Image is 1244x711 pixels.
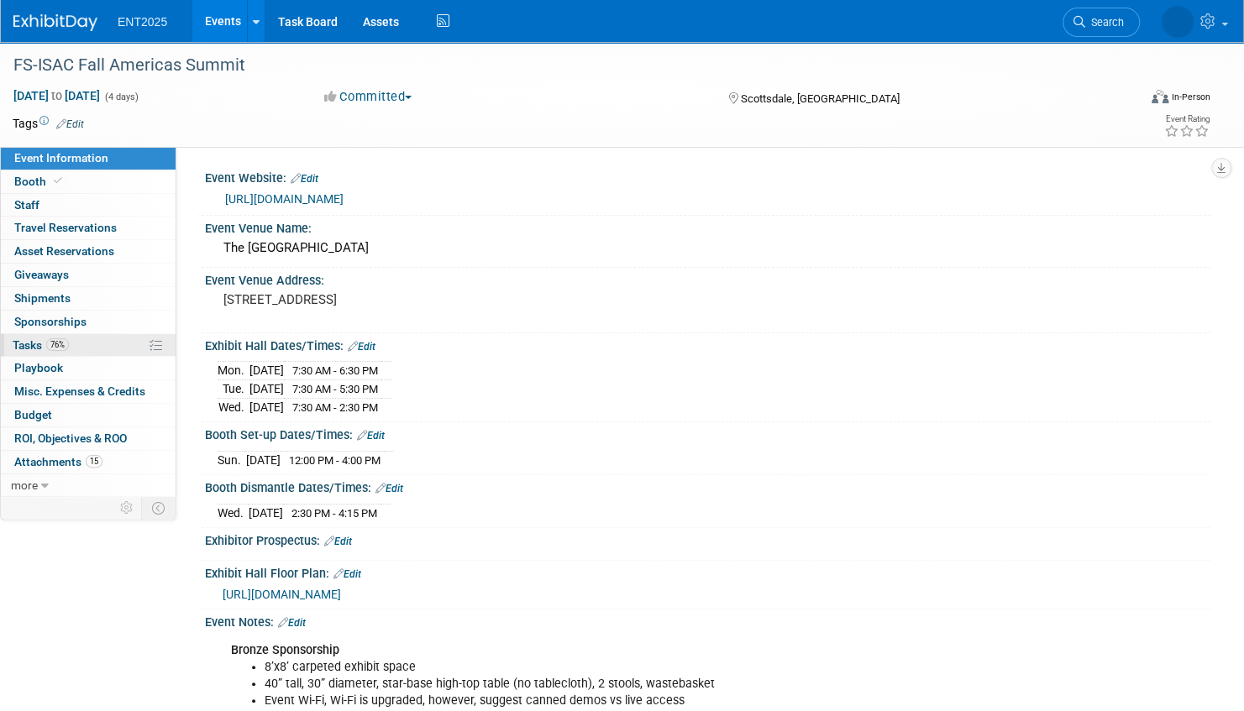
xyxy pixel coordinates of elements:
[14,175,66,188] span: Booth
[1,170,176,193] a: Booth
[1031,87,1210,112] div: Event Format
[14,268,69,281] span: Giveaways
[14,384,145,398] span: Misc. Expenses & Credits
[218,504,249,521] td: Wed.
[205,165,1210,187] div: Event Website:
[292,401,378,414] span: 7:30 AM - 2:30 PM
[1,194,176,217] a: Staff
[49,89,65,102] span: to
[1085,16,1124,29] span: Search
[1,147,176,170] a: Event Information
[218,362,249,380] td: Mon.
[289,454,381,467] span: 12:00 PM - 4:00 PM
[205,422,1210,444] div: Booth Set-up Dates/Times:
[205,333,1210,355] div: Exhibit Hall Dates/Times:
[1,240,176,263] a: Asset Reservations
[1,451,176,473] a: Attachments15
[13,115,84,132] td: Tags
[8,50,1109,81] div: FS-ISAC Fall Americas Summit
[291,173,318,185] a: Edit
[1,427,176,450] a: ROI, Objectives & ROO
[249,380,284,399] td: [DATE]
[118,15,167,29] span: ENT2025
[13,14,97,31] img: ExhibitDay
[205,216,1210,237] div: Event Venue Name:
[265,659,1007,676] li: 8’x8’ carpeted exhibit space
[13,338,69,352] span: Tasks
[265,693,1007,709] li: Event Wi-Fi, Wi-Fi is upgraded, however, suggest canned demos vs live access
[249,362,284,380] td: [DATE]
[113,497,142,519] td: Personalize Event Tab Strip
[56,118,84,130] a: Edit
[54,176,62,186] i: Booth reservation complete
[357,430,385,442] a: Edit
[205,561,1210,583] div: Exhibit Hall Floor Plan:
[14,361,63,374] span: Playbook
[291,507,377,520] span: 2:30 PM - 4:15 PM
[205,609,1210,631] div: Event Notes:
[142,497,176,519] td: Toggle Event Tabs
[265,676,1007,693] li: 40” tall, 30” diameter, star-base high-top table (no tablecloth), 2 stools, wastebasket
[14,151,108,165] span: Event Information
[292,383,378,395] span: 7:30 AM - 5:30 PM
[1,217,176,239] a: Travel Reservations
[14,221,117,234] span: Travel Reservations
[1,404,176,426] a: Budget
[14,291,71,305] span: Shipments
[14,455,102,468] span: Attachments
[205,268,1210,289] div: Event Venue Address:
[103,91,139,102] span: (4 days)
[249,398,284,416] td: [DATE]
[1,380,176,403] a: Misc. Expenses & Credits
[348,341,375,353] a: Edit
[333,568,361,580] a: Edit
[218,380,249,399] td: Tue.
[223,292,606,307] pre: [STREET_ADDRESS]
[1,287,176,310] a: Shipments
[1164,115,1210,123] div: Event Rating
[14,198,39,212] span: Staff
[86,455,102,468] span: 15
[205,528,1210,550] div: Exhibitor Prospectus:
[1,264,176,286] a: Giveaways
[11,478,38,492] span: more
[218,235,1198,261] div: The [GEOGRAPHIC_DATA]
[1,357,176,379] a: Playbook
[318,88,418,106] button: Committed
[225,192,344,206] a: [URL][DOMAIN_NAME]
[218,398,249,416] td: Wed.
[324,536,352,547] a: Edit
[205,475,1210,497] div: Booth Dismantle Dates/Times:
[740,92,899,105] span: Scottsdale, [GEOGRAPHIC_DATA]
[292,364,378,377] span: 7:30 AM - 6:30 PM
[246,451,281,468] td: [DATE]
[14,408,52,421] span: Budget
[249,504,283,521] td: [DATE]
[14,431,127,445] span: ROI, Objectives & ROO
[46,338,69,351] span: 76%
[1,311,176,333] a: Sponsorships
[223,588,341,601] a: [URL][DOMAIN_NAME]
[13,88,101,103] span: [DATE] [DATE]
[218,451,246,468] td: Sun.
[1152,90,1168,103] img: Format-Inperson.png
[1,334,176,357] a: Tasks76%
[14,244,114,258] span: Asset Reservations
[231,643,339,657] b: Bronze Sponsorship
[1162,6,1194,38] img: Rose Bodin
[1,474,176,497] a: more
[375,483,403,494] a: Edit
[278,617,306,629] a: Edit
[14,315,87,328] span: Sponsorships
[1063,8,1140,37] a: Search
[1171,91,1210,103] div: In-Person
